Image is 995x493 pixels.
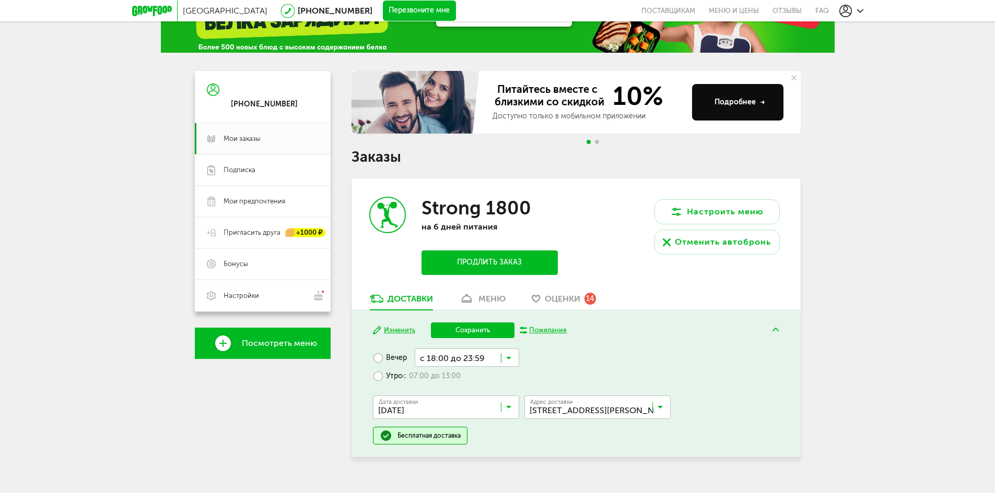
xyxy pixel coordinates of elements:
button: Перезвоните мне [383,1,456,21]
span: Go to slide 1 [587,140,591,144]
a: Мои предпочтения [195,186,331,217]
button: Отменить автобронь [654,230,780,255]
label: Утро [373,367,461,385]
a: меню [454,293,511,310]
span: Оценки [545,294,580,304]
img: family-banner.579af9d.jpg [352,71,482,134]
h3: Strong 1800 [422,197,531,219]
h1: Заказы [352,150,801,164]
span: 10% [606,83,663,109]
span: Бонусы [224,259,248,269]
img: done.51a953a.svg [380,429,392,442]
span: [GEOGRAPHIC_DATA] [183,6,267,16]
p: на 6 дней питания [422,222,557,232]
label: Вечер [373,348,407,367]
button: Пожелания [520,326,567,335]
button: Продлить заказ [422,250,557,275]
span: Питайтесь вместе с близкими со скидкой [493,83,606,109]
button: Изменить [373,326,415,335]
div: Бесплатная доставка [397,431,461,440]
div: Пожелания [529,326,567,335]
span: Мои заказы [224,134,261,143]
span: с 07:00 до 13:00 [403,371,461,381]
a: [PHONE_NUMBER] [298,6,372,16]
button: Подробнее [692,84,783,121]
button: Настроить меню [654,199,780,224]
img: arrow-up-green.5eb5f82.svg [772,328,779,331]
div: Отменить автобронь [675,236,771,248]
span: Пригласить друга [224,228,280,237]
a: Пригласить друга +1000 ₽ [195,217,331,248]
div: Доступно только в мобильном приложении [493,111,684,122]
span: Подписка [224,165,255,175]
div: меню [478,294,506,304]
a: Бонусы [195,248,331,280]
button: Сохранить [431,322,514,338]
span: Посмотреть меню [242,339,317,348]
a: Оценки 14 [526,293,601,310]
div: [PHONE_NUMBER] [231,100,298,109]
div: +1000 ₽ [286,229,325,237]
a: Посмотреть меню [195,328,331,359]
span: Мои предпочтения [224,197,285,206]
span: Адрес доставки [530,399,573,405]
a: Настройки [195,280,331,311]
a: Доставки [365,293,438,310]
a: Подписка [195,154,331,186]
span: Go to slide 2 [595,140,599,144]
div: 14 [584,293,596,304]
a: Мои заказы [195,123,331,154]
span: Дата доставки [379,399,418,405]
div: Доставки [388,294,433,304]
div: Подробнее [715,97,765,107]
span: Настройки [224,291,259,300]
